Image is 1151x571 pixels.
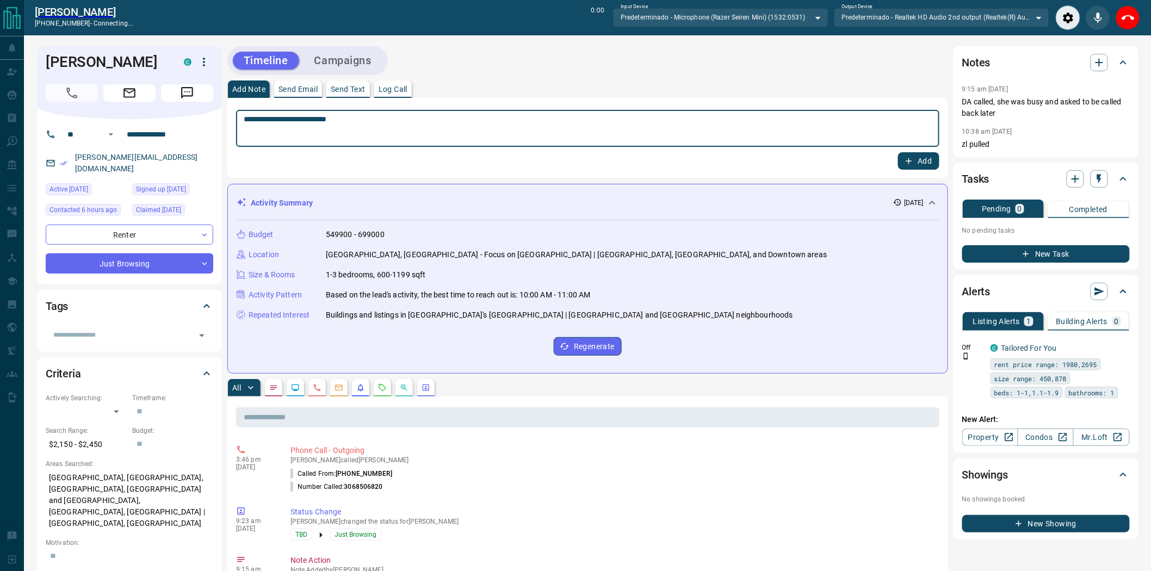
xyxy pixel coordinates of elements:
h2: Notes [962,54,991,71]
a: [PERSON_NAME][EMAIL_ADDRESS][DOMAIN_NAME] [75,153,198,173]
div: Tasks [962,166,1130,192]
p: Actively Searching: [46,393,127,403]
a: Property [962,429,1018,446]
a: Mr.Loft [1073,429,1129,446]
p: Off [962,343,984,352]
p: 0 [1115,318,1119,325]
p: Size & Rooms [249,269,295,281]
svg: Lead Browsing Activity [291,383,300,392]
span: size range: 450,878 [994,373,1067,384]
p: 549900 - 699000 [326,229,385,240]
div: Wed Aug 13 2025 [46,183,127,198]
button: Add [898,152,939,170]
div: Activity Summary[DATE] [237,193,939,213]
h2: Showings [962,466,1008,483]
p: 1 [1026,318,1031,325]
p: 9:15 am [DATE] [962,85,1008,93]
p: Phone Call - Outgoing [290,445,935,456]
button: Open [104,128,117,141]
div: Sun Jun 18 2023 [132,183,213,198]
p: Search Range: [46,426,127,436]
button: New Task [962,245,1130,263]
div: Predeterminado - Realtek HD Audio 2nd output (Realtek(R) Audio) [834,8,1049,27]
h2: Tags [46,297,68,315]
svg: Calls [313,383,321,392]
div: Predeterminado - Microphone (Razer Seiren Mini) (1532:0531) [613,8,828,27]
button: Campaigns [304,52,382,70]
p: 1-3 bedrooms, 600-1199 sqft [326,269,426,281]
svg: Notes [269,383,278,392]
p: 0:00 [591,5,604,30]
p: Pending [982,205,1011,213]
a: Condos [1018,429,1074,446]
p: Location [249,249,279,260]
div: condos.ca [184,58,191,66]
svg: Opportunities [400,383,409,392]
p: Building Alerts [1056,318,1108,325]
p: New Alert: [962,414,1130,425]
p: No showings booked [962,494,1130,504]
span: Active [DATE] [49,184,88,195]
p: [PERSON_NAME] called [PERSON_NAME] [290,456,935,464]
p: Status Change [290,506,935,518]
h2: Tasks [962,170,989,188]
svg: Emails [335,383,343,392]
div: Mute [1086,5,1110,30]
span: Just Browsing [335,529,376,540]
span: [PHONE_NUMBER] [336,470,392,477]
button: Open [194,328,209,343]
span: connecting... [94,20,133,27]
label: Output Device [841,3,872,10]
p: 10:38 am [DATE] [962,128,1012,135]
div: Notes [962,49,1130,76]
p: Activity Pattern [249,289,302,301]
p: [PERSON_NAME] changed the status for [PERSON_NAME] [290,518,935,525]
div: Tags [46,293,213,319]
p: Budget [249,229,274,240]
p: $2,150 - $2,450 [46,436,127,454]
span: rent price range: 1980,2695 [994,359,1097,370]
button: New Showing [962,515,1130,532]
svg: Push Notification Only [962,352,970,360]
svg: Requests [378,383,387,392]
svg: Agent Actions [422,383,430,392]
button: Regenerate [554,337,622,356]
p: Send Text [331,85,366,93]
h2: Alerts [962,283,991,300]
p: Budget: [132,426,213,436]
p: All [232,384,241,392]
div: Thu Aug 14 2025 [46,204,127,219]
div: Alerts [962,278,1130,305]
p: [DATE] [236,463,274,471]
a: Tailored For You [1001,344,1057,352]
span: 3068506820 [344,483,383,491]
p: Called From: [290,469,392,479]
p: Motivation: [46,538,213,548]
div: Renter [46,225,213,245]
span: Contacted 6 hours ago [49,204,117,215]
p: zl pulled [962,139,1130,150]
p: Add Note [232,85,265,93]
div: Showings [962,462,1130,488]
span: Message [161,84,213,102]
p: 3:46 pm [236,456,274,463]
p: [GEOGRAPHIC_DATA], [GEOGRAPHIC_DATA] - Focus on [GEOGRAPHIC_DATA] | [GEOGRAPHIC_DATA], [GEOGRAPHI... [326,249,827,260]
p: Timeframe: [132,393,213,403]
label: Input Device [621,3,648,10]
p: [DATE] [904,198,924,208]
p: [GEOGRAPHIC_DATA], [GEOGRAPHIC_DATA], [GEOGRAPHIC_DATA], [GEOGRAPHIC_DATA] and [GEOGRAPHIC_DATA],... [46,469,213,532]
p: Send Email [279,85,318,93]
p: Areas Searched: [46,459,213,469]
p: Completed [1069,206,1108,213]
p: Based on the lead's activity, the best time to reach out is: 10:00 AM - 11:00 AM [326,289,591,301]
button: Timeline [233,52,299,70]
p: Note Action [290,555,935,566]
a: [PERSON_NAME] [35,5,133,18]
span: TBD [295,529,307,540]
svg: Email Verified [60,159,67,167]
h1: [PERSON_NAME] [46,53,168,71]
div: Just Browsing [46,253,213,274]
div: Criteria [46,361,213,387]
p: Activity Summary [251,197,313,209]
